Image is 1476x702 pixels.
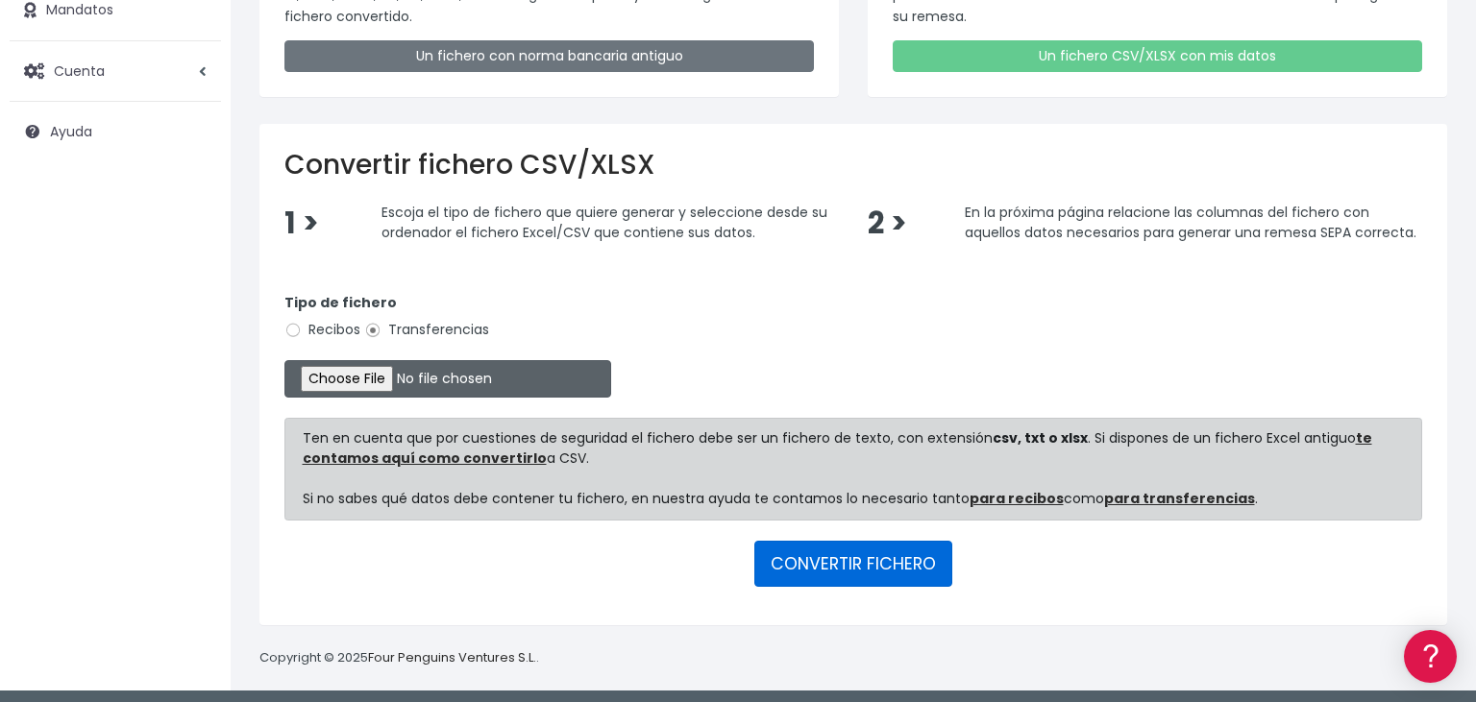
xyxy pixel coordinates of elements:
span: En la próxima página relacione las columnas del fichero con aquellos datos necesarios para genera... [965,202,1416,242]
p: Copyright © 2025 . [259,648,539,668]
a: Videotutoriales [19,303,365,332]
a: para recibos [970,489,1064,508]
strong: Tipo de fichero [284,293,397,312]
span: Escoja el tipo de fichero que quiere generar y seleccione desde su ordenador el fichero Excel/CSV... [381,202,827,242]
span: Cuenta [54,61,105,80]
a: te contamos aquí como convertirlo [303,428,1372,468]
div: Facturación [19,381,365,399]
a: Perfiles de empresas [19,332,365,362]
a: Cuenta [10,51,221,91]
a: General [19,412,365,442]
button: Contáctanos [19,514,365,547]
div: Información general [19,133,365,152]
button: CONVERTIR FICHERO [754,541,952,587]
div: Convertir ficheros [19,212,365,230]
a: Ayuda [10,111,221,152]
strong: csv, txt o xlsx [993,428,1088,448]
a: Un fichero con norma bancaria antiguo [284,40,814,72]
div: Ten en cuenta que por cuestiones de seguridad el fichero debe ser un fichero de texto, con extens... [284,418,1422,520]
a: Problemas habituales [19,273,365,303]
a: API [19,491,365,520]
a: Four Penguins Ventures S.L. [368,648,536,666]
span: 1 > [284,203,319,244]
a: POWERED BY ENCHANT [264,553,370,571]
span: 2 > [868,203,907,244]
a: Formatos [19,243,365,273]
h2: Convertir fichero CSV/XLSX [284,149,1422,182]
a: Un fichero CSV/XLSX con mis datos [893,40,1422,72]
label: Recibos [284,320,360,340]
a: Información general [19,163,365,193]
label: Transferencias [364,320,489,340]
span: Ayuda [50,122,92,141]
div: Programadores [19,461,365,479]
a: para transferencias [1104,489,1255,508]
